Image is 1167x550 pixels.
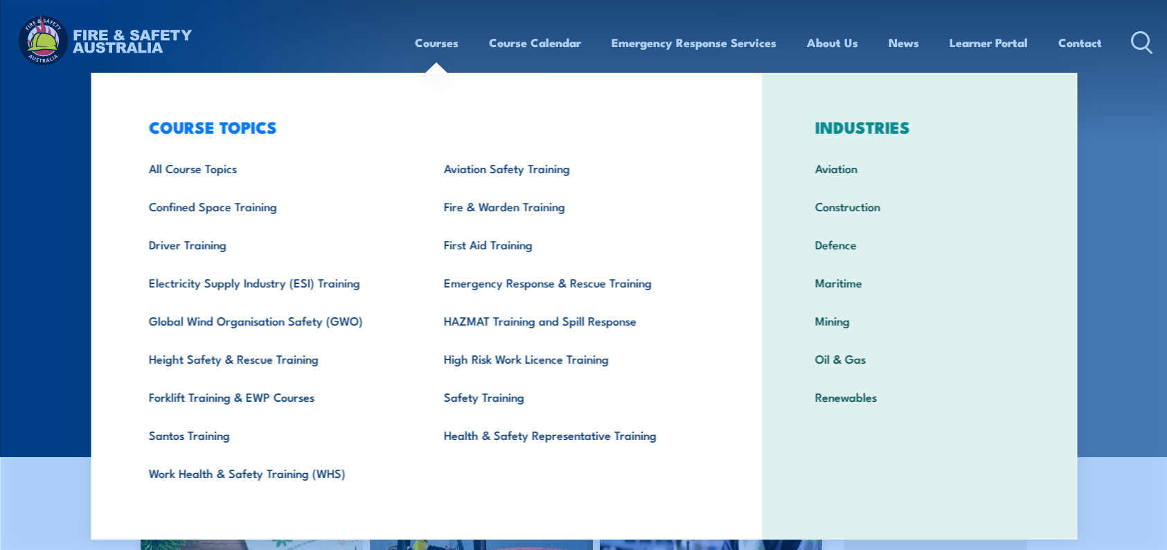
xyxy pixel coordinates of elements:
[127,454,422,492] a: Work Health & Safety Training (WHS)
[422,187,718,225] a: Fire & Warden Training
[794,225,1045,263] a: Defence
[794,187,1045,225] a: Construction
[889,24,919,61] a: News
[127,301,422,339] a: Global Wind Organisation Safety (GWO)
[489,24,581,61] a: Course Calendar
[422,263,718,301] a: Emergency Response & Rescue Training
[794,301,1045,339] a: Mining
[422,339,718,378] a: High Risk Work Licence Training
[422,225,718,263] a: First Aid Training
[422,149,718,187] a: Aviation Safety Training
[422,301,718,339] a: HAZMAT Training and Spill Response
[794,378,1045,416] a: Renewables
[807,24,858,61] a: About Us
[794,117,1045,136] h3: INDUSTRIES
[950,24,1028,61] a: Learner Portal
[127,149,422,187] a: All Course Topics
[127,263,422,301] a: Electricity Supply Industry (ESI) Training
[422,416,718,454] a: Health & Safety Representative Training
[127,378,422,416] a: Forklift Training & EWP Courses
[127,187,422,225] a: Confined Space Training
[794,339,1045,378] a: Oil & Gas
[127,416,422,454] a: Santos Training
[612,24,776,61] a: Emergency Response Services
[422,378,718,416] a: Safety Training
[127,117,718,136] h3: COURSE TOPICS
[127,225,422,263] a: Driver Training
[415,24,458,61] a: Courses
[794,263,1045,301] a: Maritime
[794,149,1045,187] a: Aviation
[1058,24,1102,61] a: Contact
[127,339,422,378] a: Height Safety & Rescue Training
